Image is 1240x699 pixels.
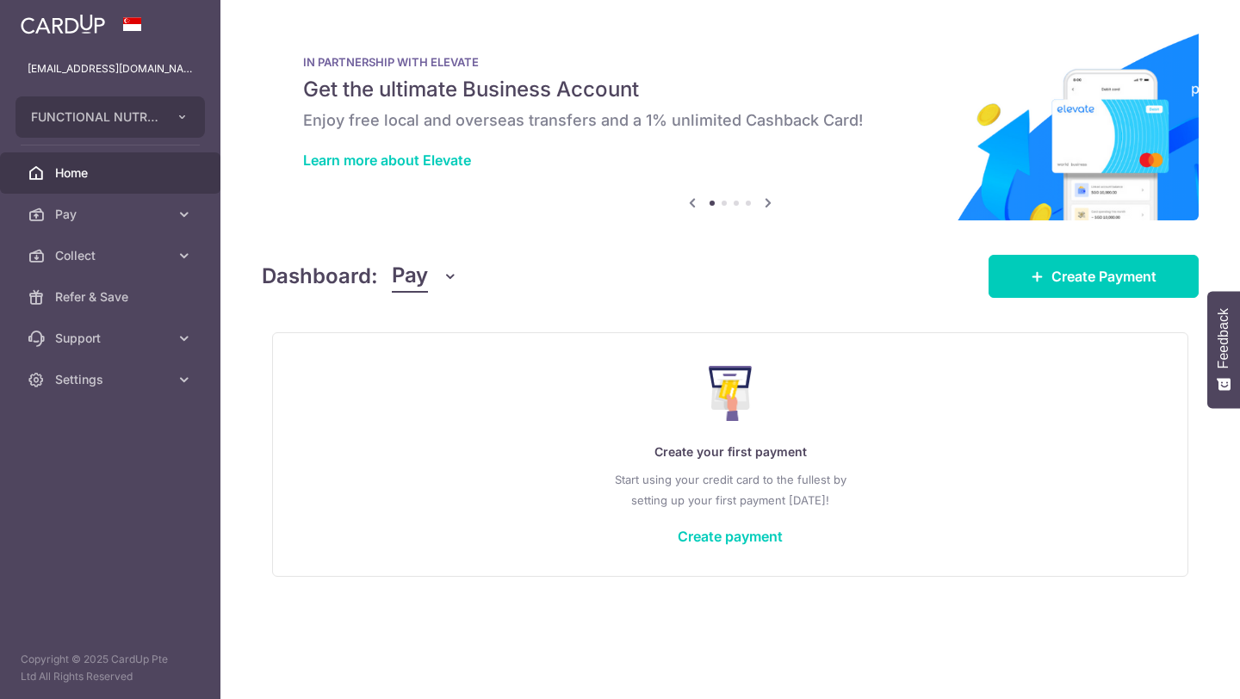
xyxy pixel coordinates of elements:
[28,60,193,77] p: [EMAIL_ADDRESS][DOMAIN_NAME]
[989,255,1199,298] a: Create Payment
[307,442,1153,462] p: Create your first payment
[262,261,378,292] h4: Dashboard:
[303,152,471,169] a: Learn more about Elevate
[303,76,1157,103] h5: Get the ultimate Business Account
[307,469,1153,510] p: Start using your credit card to the fullest by setting up your first payment [DATE]!
[709,366,753,421] img: Make Payment
[392,260,458,293] button: Pay
[55,371,169,388] span: Settings
[55,330,169,347] span: Support
[55,206,169,223] span: Pay
[262,28,1199,220] img: Renovation banner
[55,164,169,182] span: Home
[55,247,169,264] span: Collect
[1216,308,1231,368] span: Feedback
[1207,291,1240,408] button: Feedback - Show survey
[678,528,783,545] a: Create payment
[31,108,158,126] span: FUNCTIONAL NUTRITION WELLNESS PTE. LTD.
[303,55,1157,69] p: IN PARTNERSHIP WITH ELEVATE
[303,110,1157,131] h6: Enjoy free local and overseas transfers and a 1% unlimited Cashback Card!
[1051,266,1156,287] span: Create Payment
[55,288,169,306] span: Refer & Save
[21,14,105,34] img: CardUp
[15,96,205,138] button: FUNCTIONAL NUTRITION WELLNESS PTE. LTD.
[392,260,428,293] span: Pay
